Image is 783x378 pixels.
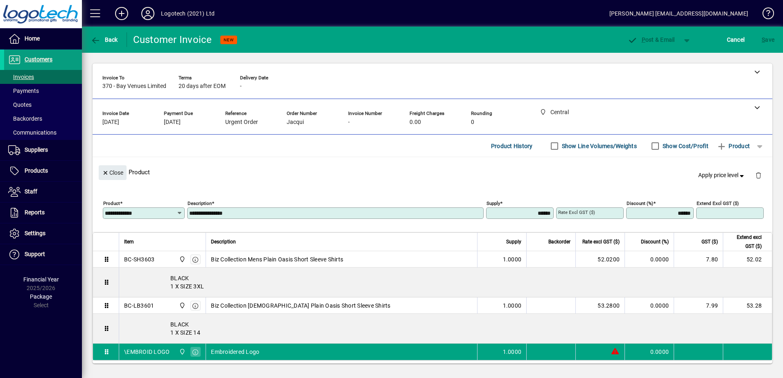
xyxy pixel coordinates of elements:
[625,251,674,268] td: 0.0000
[177,347,186,356] span: Central
[102,83,166,90] span: 370 - Bay Venues Limited
[725,32,747,47] button: Cancel
[23,276,59,283] span: Financial Year
[661,142,708,150] label: Show Cost/Profit
[558,209,595,215] mat-label: Rate excl GST ($)
[109,6,135,21] button: Add
[188,200,212,206] mat-label: Description
[582,237,620,246] span: Rate excl GST ($)
[124,348,170,356] div: \EMBROID LOGO
[287,119,304,126] span: Jacqui
[102,166,123,180] span: Close
[695,168,749,183] button: Apply price level
[762,33,774,46] span: ave
[119,268,772,297] div: BLACK 1 X SIZE 3XL
[8,74,34,80] span: Invoices
[641,237,669,246] span: Discount (%)
[623,32,679,47] button: Post & Email
[103,200,120,206] mat-label: Product
[762,36,765,43] span: S
[609,7,748,20] div: [PERSON_NAME] [EMAIL_ADDRESS][DOMAIN_NAME]
[91,36,118,43] span: Back
[487,200,500,206] mat-label: Supply
[4,161,82,181] a: Products
[99,165,127,180] button: Close
[506,237,521,246] span: Supply
[548,237,570,246] span: Backorder
[625,297,674,314] td: 0.0000
[4,244,82,265] a: Support
[642,36,645,43] span: P
[25,230,45,236] span: Settings
[674,297,723,314] td: 7.99
[723,251,772,268] td: 52.02
[124,301,154,310] div: BC-LB3601
[25,251,45,257] span: Support
[211,348,259,356] span: Embroidered Logo
[4,84,82,98] a: Payments
[211,301,390,310] span: Biz Collection [DEMOGRAPHIC_DATA] Plain Oasis Short Sleeve Shirts
[697,200,739,206] mat-label: Extend excl GST ($)
[581,255,620,263] div: 52.0200
[503,255,522,263] span: 1.0000
[488,139,536,153] button: Product History
[410,119,421,126] span: 0.00
[4,70,82,84] a: Invoices
[625,344,674,360] td: 0.0000
[88,32,120,47] button: Back
[627,36,675,43] span: ost & Email
[161,7,215,20] div: Logotech (2021) Ltd
[124,237,134,246] span: Item
[698,171,746,180] span: Apply price level
[30,293,52,300] span: Package
[4,202,82,223] a: Reports
[4,126,82,139] a: Communications
[503,348,522,356] span: 1.0000
[4,182,82,202] a: Staff
[702,237,718,246] span: GST ($)
[25,188,37,195] span: Staff
[560,142,637,150] label: Show Line Volumes/Weights
[8,129,57,136] span: Communications
[211,255,343,263] span: Biz Collection Mens Plain Oasis Short Sleeve Shirts
[25,209,45,216] span: Reports
[491,139,533,153] span: Product History
[503,301,522,310] span: 1.0000
[102,119,119,126] span: [DATE]
[471,119,474,126] span: 0
[177,301,186,310] span: Central
[25,167,48,174] span: Products
[713,139,754,153] button: Product
[627,200,653,206] mat-label: Discount (%)
[348,119,350,126] span: -
[133,33,212,46] div: Customer Invoice
[4,112,82,126] a: Backorders
[4,223,82,244] a: Settings
[749,165,768,185] button: Delete
[674,251,723,268] td: 7.80
[97,169,129,176] app-page-header-button: Close
[756,2,773,28] a: Knowledge Base
[4,29,82,49] a: Home
[177,255,186,264] span: Central
[8,101,32,108] span: Quotes
[8,88,39,94] span: Payments
[25,35,40,42] span: Home
[717,139,750,153] span: Product
[119,314,772,343] div: BLACK 1 X SIZE 14
[728,233,762,251] span: Extend excl GST ($)
[124,255,154,263] div: BC-SH3603
[25,56,52,63] span: Customers
[723,297,772,314] td: 53.28
[760,32,776,47] button: Save
[82,32,127,47] app-page-header-button: Back
[211,237,236,246] span: Description
[8,115,42,122] span: Backorders
[749,171,768,179] app-page-header-button: Delete
[225,119,258,126] span: Urgent Order
[4,140,82,160] a: Suppliers
[25,146,48,153] span: Suppliers
[224,37,234,43] span: NEW
[93,157,772,187] div: Product
[727,33,745,46] span: Cancel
